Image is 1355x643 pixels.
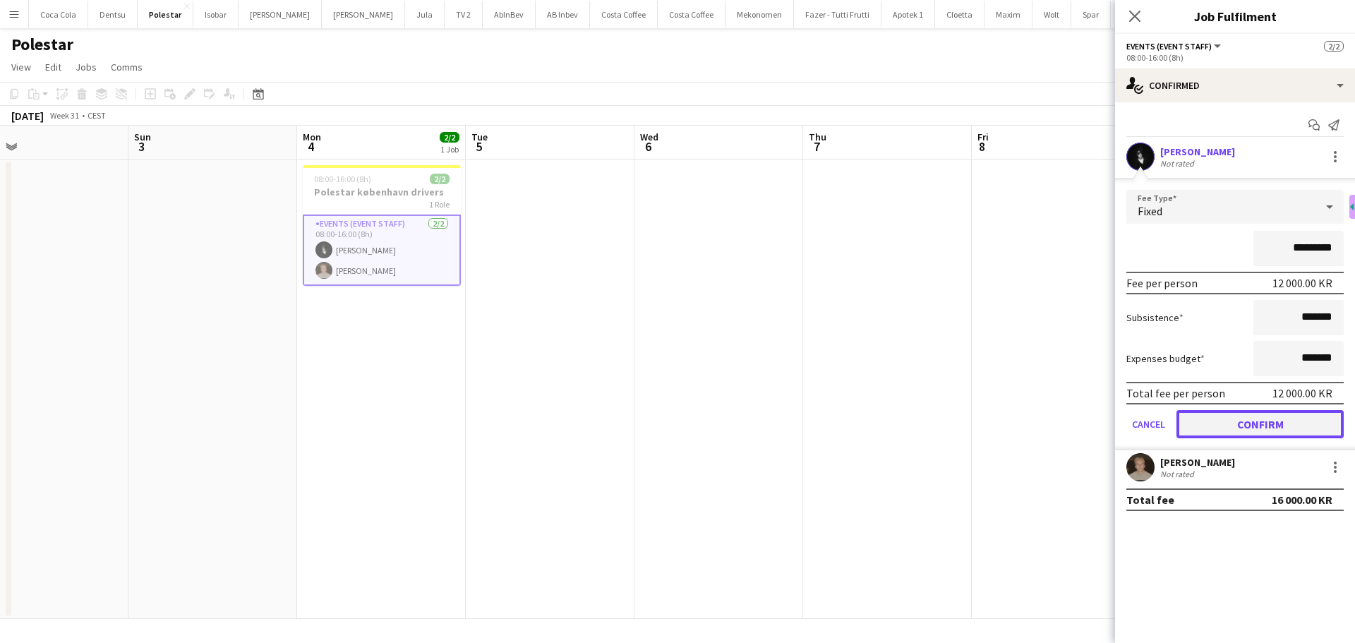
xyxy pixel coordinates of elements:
div: [PERSON_NAME] [1160,456,1235,469]
button: Isobar [193,1,239,28]
button: [PERSON_NAME] [239,1,322,28]
button: Cloetta [935,1,984,28]
button: Spar [1071,1,1111,28]
button: Fazer - Tutti Frutti [794,1,881,28]
app-card-role: Events (Event Staff)2/208:00-16:00 (8h)[PERSON_NAME][PERSON_NAME] [303,215,461,286]
div: Confirmed [1115,68,1355,102]
span: 6 [638,138,658,155]
span: Fixed [1138,204,1162,218]
a: Comms [105,58,148,76]
label: Expenses budget [1126,352,1205,365]
button: Polestar [138,1,193,28]
span: 4 [301,138,321,155]
div: 12 000.00 KR [1272,276,1332,290]
span: 5 [469,138,488,155]
app-job-card: 08:00-16:00 (8h)2/2Polestar københavn drivers1 RoleEvents (Event Staff)2/208:00-16:00 (8h)[PERSON... [303,165,461,286]
button: Wolt [1032,1,1071,28]
div: Not rated [1160,469,1197,479]
button: Apotek 1 [881,1,935,28]
span: Sun [134,131,151,143]
div: [DATE] [11,109,44,123]
span: Edit [45,61,61,73]
span: 3 [132,138,151,155]
button: Confirm [1176,410,1344,438]
div: Total fee per person [1126,386,1225,400]
div: 16 000.00 KR [1272,493,1332,507]
span: Fri [977,131,989,143]
h3: Job Fulfilment [1115,7,1355,25]
div: CEST [88,110,106,121]
span: Comms [111,61,143,73]
div: Not rated [1160,158,1197,169]
a: Edit [40,58,67,76]
span: 2/2 [440,132,459,143]
button: Costa Coffee [590,1,658,28]
span: Jobs [76,61,97,73]
label: Subsistence [1126,311,1184,324]
div: 08:00-16:00 (8h) [1126,52,1344,63]
div: 12 000.00 KR [1272,386,1332,400]
h1: Polestar [11,34,73,55]
button: Dentsu [88,1,138,28]
span: 8 [975,138,989,155]
button: Jula [405,1,445,28]
button: [PERSON_NAME] [322,1,405,28]
span: Events (Event Staff) [1126,41,1212,52]
span: Week 31 [47,110,82,121]
span: 7 [807,138,826,155]
button: Costa Coffee [658,1,725,28]
span: Thu [809,131,826,143]
a: View [6,58,37,76]
span: Mon [303,131,321,143]
a: Jobs [70,58,102,76]
button: AB Inbev [536,1,590,28]
span: 08:00-16:00 (8h) [314,174,371,184]
span: Wed [640,131,658,143]
h3: Polestar københavn drivers [303,186,461,198]
span: View [11,61,31,73]
button: TV 2 [445,1,483,28]
span: 2/2 [430,174,450,184]
button: Kiwi [1111,1,1150,28]
span: 2/2 [1324,41,1344,52]
span: 1 Role [429,199,450,210]
span: Tue [471,131,488,143]
div: Fee per person [1126,276,1198,290]
button: Mekonomen [725,1,794,28]
div: 1 Job [440,144,459,155]
button: Maxim [984,1,1032,28]
button: Cancel [1126,410,1171,438]
button: AbInBev [483,1,536,28]
div: [PERSON_NAME] [1160,145,1235,158]
button: Events (Event Staff) [1126,41,1223,52]
button: Coca Cola [29,1,88,28]
div: Total fee [1126,493,1174,507]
